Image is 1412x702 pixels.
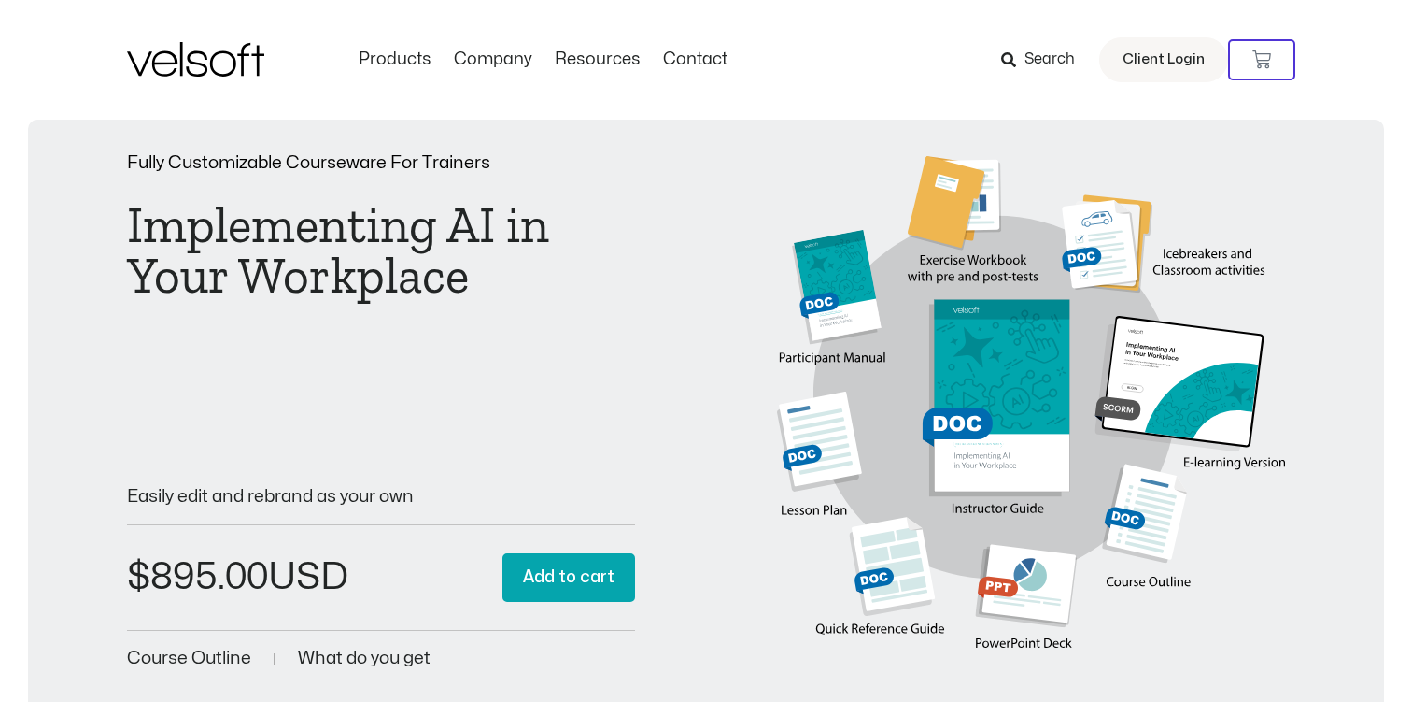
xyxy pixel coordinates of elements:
[127,200,635,301] h1: Implementing AI in Your Workplace
[1024,48,1075,72] span: Search
[127,650,251,667] a: Course Outline
[544,50,652,70] a: ResourcesMenu Toggle
[298,650,431,667] a: What do you get
[652,50,739,70] a: ContactMenu Toggle
[127,42,264,77] img: Velsoft Training Materials
[127,488,635,506] p: Easily edit and rebrand as your own
[347,50,443,70] a: ProductsMenu Toggle
[502,553,635,603] button: Add to cart
[443,50,544,70] a: CompanyMenu Toggle
[1099,37,1228,82] a: Client Login
[347,50,739,70] nav: Menu
[777,156,1285,671] img: Second Product Image
[127,559,150,595] span: $
[1123,48,1205,72] span: Client Login
[127,154,635,172] p: Fully Customizable Courseware For Trainers
[127,559,268,595] bdi: 895.00
[1001,44,1088,76] a: Search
